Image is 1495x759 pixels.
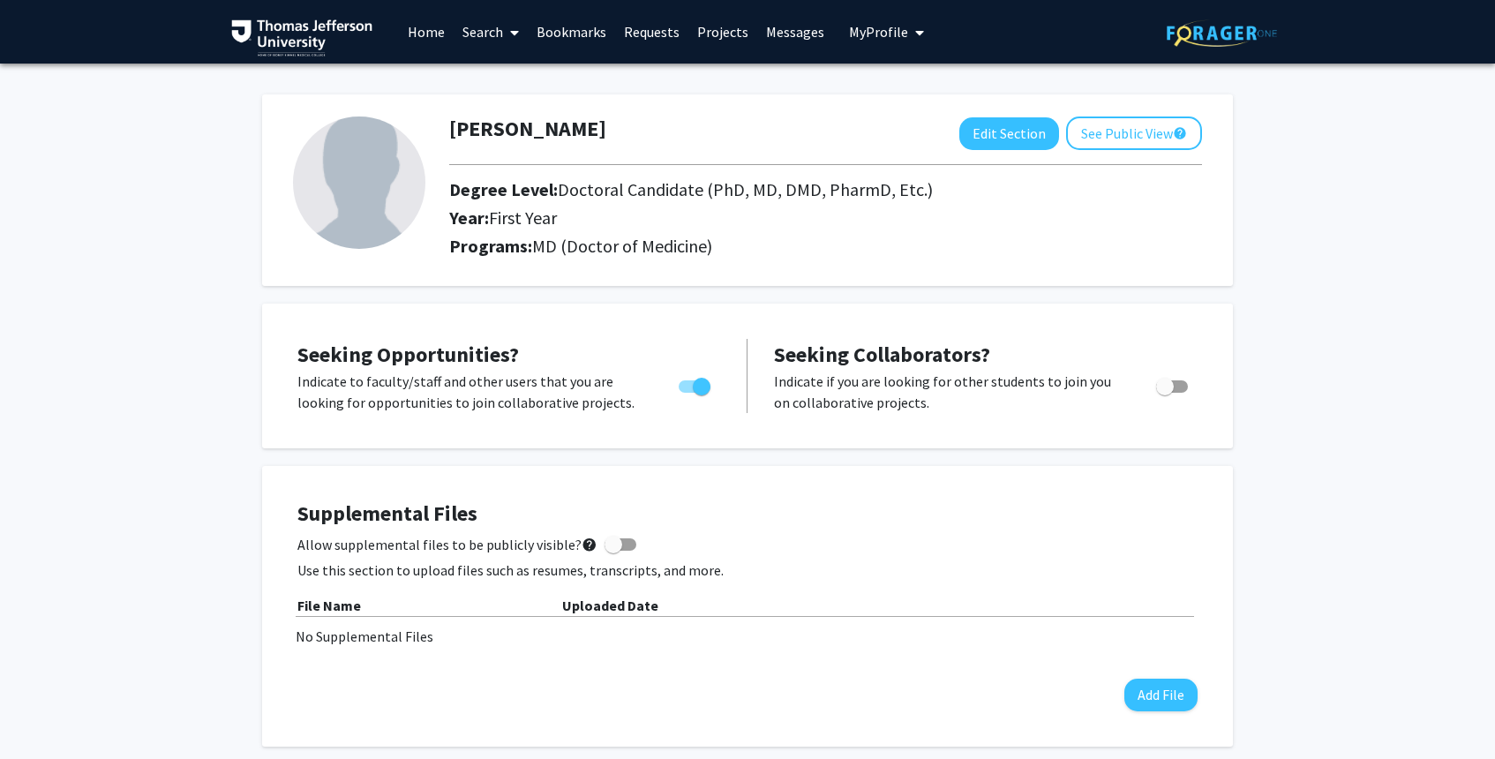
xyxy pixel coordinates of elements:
b: Uploaded Date [562,597,658,614]
div: Toggle [1149,371,1198,397]
a: Messages [757,1,833,63]
p: Indicate to faculty/staff and other users that you are looking for opportunities to join collabor... [297,371,645,413]
h2: Degree Level: [449,179,1067,200]
a: Projects [688,1,757,63]
span: Seeking Collaborators? [774,341,990,368]
h2: Programs: [449,236,1202,257]
div: Toggle [672,371,720,397]
span: Doctoral Candidate (PhD, MD, DMD, PharmD, Etc.) [558,178,933,200]
a: Home [399,1,454,63]
a: Bookmarks [528,1,615,63]
mat-icon: help [1173,123,1187,144]
h2: Year: [449,207,1067,229]
iframe: Chat [13,680,75,746]
span: Seeking Opportunities? [297,341,519,368]
span: MD (Doctor of Medicine) [532,235,712,257]
b: File Name [297,597,361,614]
span: First Year [489,207,557,229]
button: See Public View [1066,116,1202,150]
div: No Supplemental Files [296,626,1199,647]
p: Indicate if you are looking for other students to join you on collaborative projects. [774,371,1123,413]
img: Profile Picture [293,116,425,249]
span: Allow supplemental files to be publicly visible? [297,534,597,555]
button: Edit Section [959,117,1059,150]
a: Requests [615,1,688,63]
a: Search [454,1,528,63]
p: Use this section to upload files such as resumes, transcripts, and more. [297,560,1198,581]
h1: [PERSON_NAME] [449,116,606,142]
mat-icon: help [582,534,597,555]
button: Add File [1124,679,1198,711]
span: My Profile [849,23,908,41]
h4: Supplemental Files [297,501,1198,527]
img: Thomas Jefferson University Logo [231,19,372,56]
img: ForagerOne Logo [1167,19,1277,47]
